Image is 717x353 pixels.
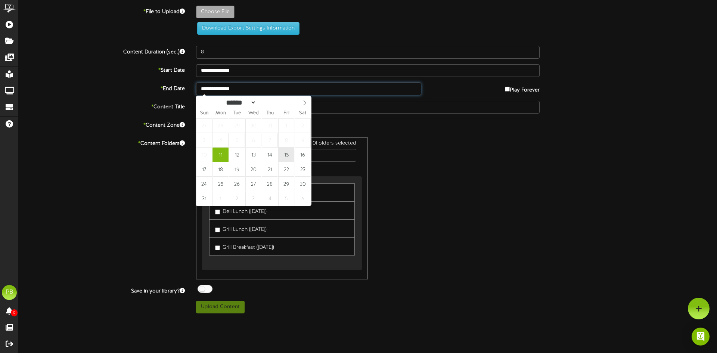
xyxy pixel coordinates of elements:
[212,118,229,133] span: July 28, 2025
[278,148,294,162] span: August 15, 2025
[278,177,294,191] span: August 29, 2025
[245,191,261,206] span: September 3, 2025
[196,111,212,116] span: Sun
[505,87,510,92] input: Play Forever
[262,133,278,148] span: August 7, 2025
[245,111,262,116] span: Wed
[13,64,190,74] label: Start Date
[196,148,212,162] span: August 10, 2025
[215,241,274,251] label: Grill Breakfast ([DATE])
[196,191,212,206] span: August 31, 2025
[229,148,245,162] span: August 12, 2025
[212,162,229,177] span: August 18, 2025
[278,162,294,177] span: August 22, 2025
[229,111,245,116] span: Tue
[215,245,220,250] input: Grill Breakfast ([DATE])
[245,118,261,133] span: July 30, 2025
[212,177,229,191] span: August 25, 2025
[13,6,190,16] label: File to Upload
[212,191,229,206] span: September 1, 2025
[262,118,278,133] span: July 31, 2025
[505,83,540,94] label: Play Forever
[262,162,278,177] span: August 21, 2025
[295,148,311,162] span: August 16, 2025
[212,111,229,116] span: Mon
[13,285,190,295] label: Save in your library?
[13,101,190,111] label: Content Title
[196,301,245,313] button: Upload Content
[295,162,311,177] span: August 23, 2025
[278,118,294,133] span: August 1, 2025
[212,133,229,148] span: August 4, 2025
[295,111,311,116] span: Sat
[13,137,190,148] label: Content Folders
[197,22,299,35] button: Download Export Settings Information
[229,177,245,191] span: August 26, 2025
[215,223,267,233] label: Grill Lunch ([DATE])
[262,191,278,206] span: September 4, 2025
[295,118,311,133] span: August 2, 2025
[13,119,190,129] label: Content Zone
[278,191,294,206] span: September 5, 2025
[196,133,212,148] span: August 3, 2025
[295,133,311,148] span: August 9, 2025
[196,101,540,114] input: Title of this Content
[295,177,311,191] span: August 30, 2025
[262,177,278,191] span: August 28, 2025
[229,162,245,177] span: August 19, 2025
[692,328,710,346] div: Open Intercom Messenger
[257,99,283,106] input: Year
[212,148,229,162] span: August 11, 2025
[245,133,261,148] span: August 6, 2025
[215,205,267,216] label: Deli Lunch ([DATE])
[229,191,245,206] span: September 2, 2025
[215,227,220,232] input: Grill Lunch ([DATE])
[262,148,278,162] span: August 14, 2025
[229,118,245,133] span: July 29, 2025
[196,162,212,177] span: August 17, 2025
[13,46,190,56] label: Content Duration (sec.)
[13,83,190,93] label: End Date
[196,177,212,191] span: August 24, 2025
[229,133,245,148] span: August 5, 2025
[11,309,18,316] span: 0
[193,25,299,31] a: Download Export Settings Information
[262,111,278,116] span: Thu
[295,191,311,206] span: September 6, 2025
[245,148,261,162] span: August 13, 2025
[278,133,294,148] span: August 8, 2025
[215,210,220,214] input: Deli Lunch ([DATE])
[245,162,261,177] span: August 20, 2025
[2,285,17,300] div: PB
[196,118,212,133] span: July 27, 2025
[245,177,261,191] span: August 27, 2025
[278,111,295,116] span: Fri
